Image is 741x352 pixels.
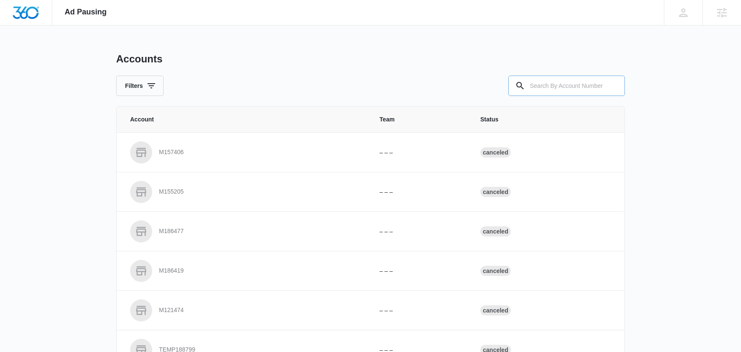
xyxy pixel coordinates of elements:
p: M121474 [159,306,184,315]
p: M157406 [159,148,184,157]
button: Filters [116,76,164,96]
span: Account [130,115,359,124]
p: – – – [379,148,460,157]
span: Team [379,115,460,124]
p: – – – [379,306,460,315]
span: Status [480,115,611,124]
h1: Accounts [116,53,162,65]
a: M186419 [130,260,359,282]
p: – – – [379,188,460,197]
p: M186419 [159,267,184,275]
a: M186477 [130,220,359,242]
div: Canceled [480,226,511,237]
div: Canceled [480,187,511,197]
input: Search By Account Number [508,76,625,96]
p: – – – [379,227,460,236]
a: M121474 [130,299,359,321]
p: – – – [379,267,460,276]
p: M155205 [159,188,184,196]
div: Canceled [480,147,511,158]
div: Canceled [480,266,511,276]
span: Ad Pausing [65,8,107,17]
a: M155205 [130,181,359,203]
a: M157406 [130,141,359,163]
p: M186477 [159,227,184,236]
div: Canceled [480,305,511,315]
